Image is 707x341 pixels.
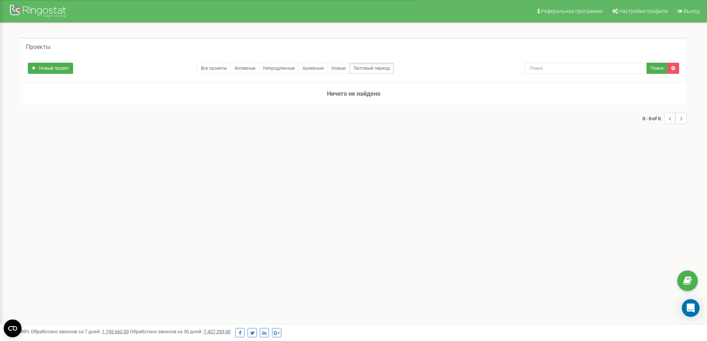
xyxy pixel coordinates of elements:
span: Обработано звонков за 7 дней : [31,329,129,334]
div: Open Intercom Messenger [682,299,700,317]
a: Тестовый период [349,63,394,74]
button: Поиск [647,63,668,74]
a: Активные [230,63,259,74]
nav: ... [642,105,687,131]
span: Реферальная программа [541,8,603,14]
a: Новый проект [28,63,73,74]
input: Поиск [525,63,647,74]
u: 7 427 293,00 [204,329,230,334]
a: Новые [327,63,350,74]
a: Все проекты [197,63,231,74]
h5: Проекты [26,44,50,50]
span: Настройки профиля [619,8,668,14]
h3: Ничего не найдено [20,83,687,105]
button: Open CMP widget [4,319,22,337]
span: Выход [684,8,700,14]
span: Обработано звонков за 30 дней : [130,329,230,334]
span: 0 - 0 of 0 [642,113,664,124]
u: 1 745 662,00 [102,329,129,334]
a: Архивные [298,63,328,74]
a: Непродленные [259,63,299,74]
